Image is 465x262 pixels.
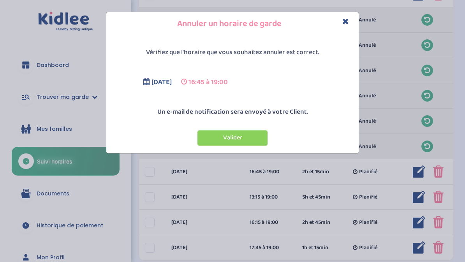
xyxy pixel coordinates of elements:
[108,47,357,58] p: Vérifiez que l'horaire que vous souhaitez annuler est correct.
[342,17,349,26] button: Close
[108,107,357,117] p: Un e-mail de notification sera envoyé à
[151,77,172,88] span: [DATE]
[112,18,353,30] h4: Annuler un horaire de garde
[197,130,268,146] button: Valider
[272,107,308,117] span: votre Client.
[188,77,228,88] span: 16:45 à 19:00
